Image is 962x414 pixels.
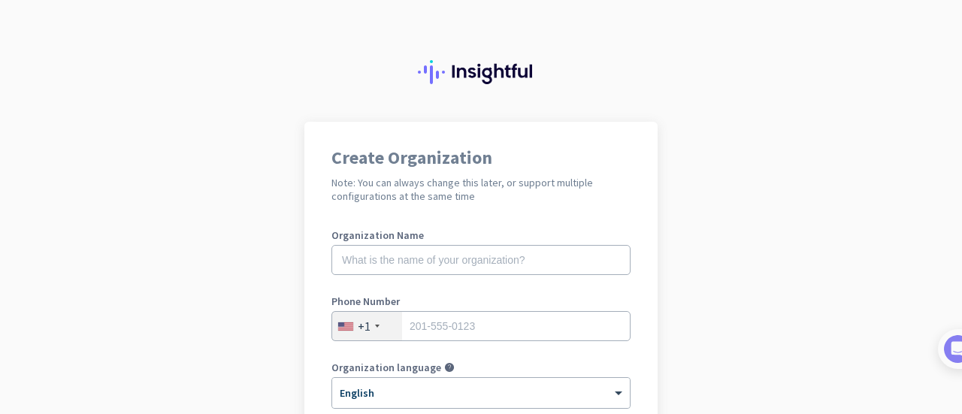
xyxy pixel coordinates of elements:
div: +1 [358,319,371,334]
i: help [444,362,455,373]
img: Insightful [418,60,544,84]
input: 201-555-0123 [331,311,631,341]
h1: Create Organization [331,149,631,167]
h2: Note: You can always change this later, or support multiple configurations at the same time [331,176,631,203]
label: Organization language [331,362,441,373]
label: Phone Number [331,296,631,307]
label: Organization Name [331,230,631,240]
input: What is the name of your organization? [331,245,631,275]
